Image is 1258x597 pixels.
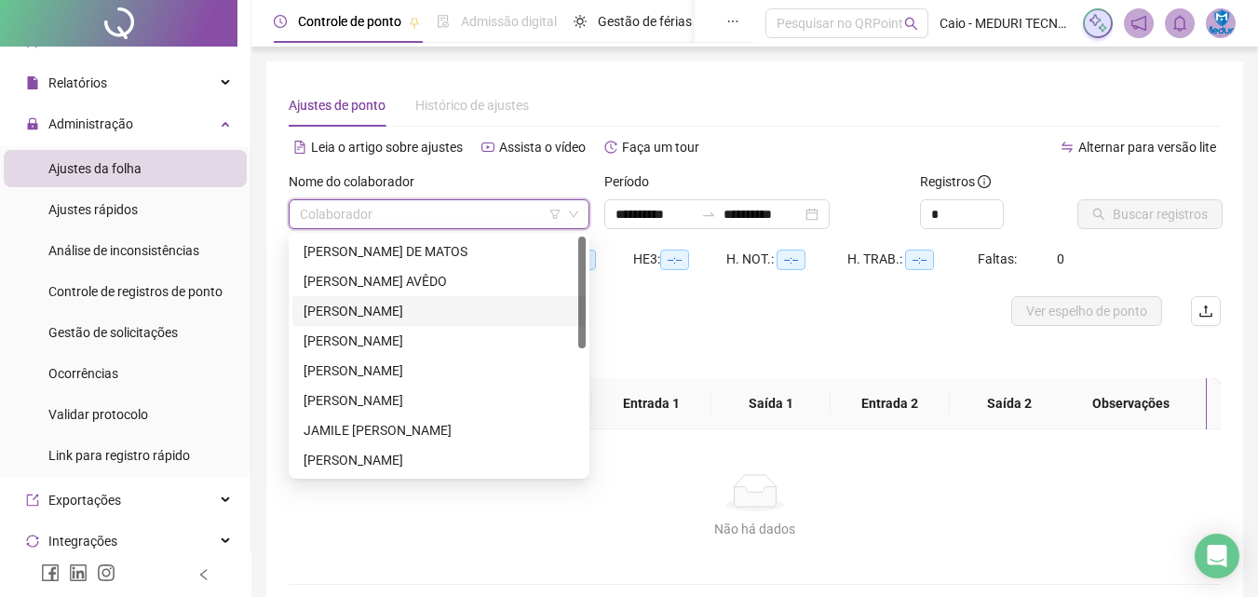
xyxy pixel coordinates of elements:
[711,378,831,429] th: Saída 1
[292,386,586,415] div: GUSTAVO CAMPOS GUIMARAES
[622,140,699,155] span: Faça um tour
[304,271,575,292] div: [PERSON_NAME] AVÊDO
[26,117,39,130] span: lock
[1011,296,1162,326] button: Ver espelho de ponto
[48,202,138,217] span: Ajustes rápidos
[298,14,401,29] span: Controle de ponto
[568,209,579,220] span: down
[292,356,586,386] div: GABRIEL HENRIQUE DOS SANTOS
[437,15,450,28] span: file-done
[1195,534,1239,578] div: Open Intercom Messenger
[1078,140,1216,155] span: Alternar para versão lite
[701,207,716,222] span: swap-right
[904,17,918,31] span: search
[633,249,726,270] div: HE 3:
[48,325,178,340] span: Gestão de solicitações
[415,98,529,113] span: Histórico de ajustes
[292,445,586,475] div: JOCIMARES SANTOS SOUZA
[726,15,739,28] span: ellipsis
[777,250,805,270] span: --:--
[48,448,190,463] span: Link para registro rápido
[847,249,978,270] div: H. TRAB.:
[292,296,586,326] div: EDUARDO MACHADO DOS SANTOS
[48,243,199,258] span: Análise de inconsistências
[48,284,223,299] span: Controle de registros de ponto
[304,360,575,381] div: [PERSON_NAME]
[292,237,586,266] div: ALEXANDRE SAORES DE MATOS
[950,378,1069,429] th: Saída 2
[48,493,121,508] span: Exportações
[48,407,148,422] span: Validar protocolo
[48,534,117,549] span: Integrações
[26,76,39,89] span: file
[289,98,386,113] span: Ajustes de ponto
[304,331,575,351] div: [PERSON_NAME]
[292,266,586,296] div: EDILSA SANTOS AVÊDO
[831,378,950,429] th: Entrada 2
[289,171,426,192] label: Nome do colaborador
[69,563,88,582] span: linkedin
[978,175,991,188] span: info-circle
[26,494,39,507] span: export
[461,14,557,29] span: Admissão digital
[48,366,118,381] span: Ocorrências
[726,249,847,270] div: H. NOT.:
[304,241,575,262] div: [PERSON_NAME] DE MATOS
[574,15,587,28] span: sun
[1077,199,1223,229] button: Buscar registros
[41,563,60,582] span: facebook
[304,450,575,470] div: [PERSON_NAME]
[660,250,689,270] span: --:--
[499,140,586,155] span: Assista o vídeo
[26,535,39,548] span: sync
[304,390,575,411] div: [PERSON_NAME]
[48,75,107,90] span: Relatórios
[701,207,716,222] span: to
[1055,378,1207,429] th: Observações
[1088,13,1108,34] img: sparkle-icon.fc2bf0ac1784a2077858766a79e2daf3.svg
[197,568,210,581] span: left
[292,326,586,356] div: EVERTON MARQUES TAVARES
[1057,251,1064,266] span: 0
[940,13,1072,34] span: Caio - MEDURI TECNOLOGIA EM SEGURANÇA
[293,141,306,154] span: file-text
[1070,393,1192,414] span: Observações
[1198,304,1213,319] span: upload
[274,15,287,28] span: clock-circle
[598,14,692,29] span: Gestão de férias
[604,141,617,154] span: history
[1130,15,1147,32] span: notification
[1061,141,1074,154] span: swap
[97,563,115,582] span: instagram
[592,378,711,429] th: Entrada 1
[409,17,420,28] span: pushpin
[1171,15,1188,32] span: bell
[920,171,991,192] span: Registros
[311,519,1198,539] div: Não há dados
[905,250,934,270] span: --:--
[48,116,133,131] span: Administração
[481,141,494,154] span: youtube
[304,420,575,441] div: JAMILE [PERSON_NAME]
[292,415,586,445] div: JAMILE IRENE DA SILVA
[48,161,142,176] span: Ajustes da folha
[311,140,463,155] span: Leia o artigo sobre ajustes
[978,251,1020,266] span: Faltas:
[1207,9,1235,37] img: 31116
[304,301,575,321] div: [PERSON_NAME]
[604,171,661,192] label: Período
[549,209,561,220] span: filter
